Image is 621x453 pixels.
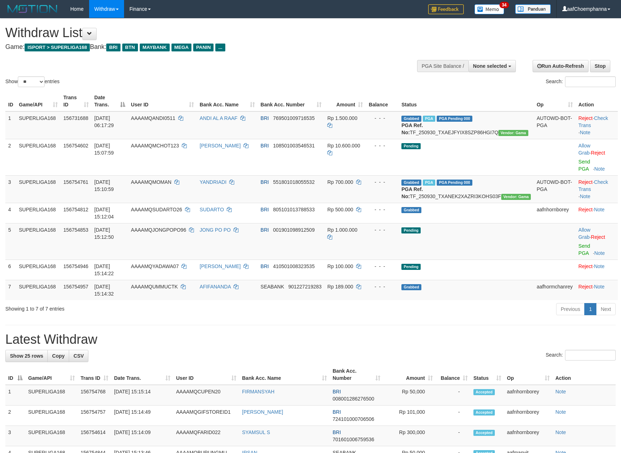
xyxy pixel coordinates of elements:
span: [DATE] 15:14:22 [94,263,114,276]
span: Vendor URL: https://trx31.1velocity.biz [501,194,531,200]
td: 2 [5,406,25,426]
img: MOTION_logo.png [5,4,60,14]
a: Send PGA [579,159,590,172]
div: Showing 1 to 7 of 7 entries [5,302,253,312]
td: · · [576,175,618,203]
span: Grabbed [401,284,421,290]
th: ID [5,91,16,111]
div: - - - [369,206,396,213]
a: [PERSON_NAME] [200,263,241,269]
td: SUPERLIGA168 [16,111,61,139]
span: 156754853 [63,227,88,233]
div: - - - [369,142,396,149]
a: Previous [556,303,585,315]
a: Note [555,389,566,394]
label: Show entries [5,76,60,87]
a: Note [594,207,605,212]
select: Showentries [18,76,45,87]
a: Allow Grab [579,227,590,240]
td: 4 [5,203,16,223]
a: Note [580,130,590,135]
td: 1 [5,385,25,406]
a: Reject [579,207,593,212]
span: Show 25 rows [10,353,43,359]
label: Search: [546,350,616,361]
span: Rp 500.000 [327,207,353,212]
th: Date Trans.: activate to sort column ascending [111,364,173,385]
span: BRI [106,44,120,51]
span: BRI [261,207,269,212]
span: BRI [261,179,269,185]
td: SUPERLIGA168 [16,203,61,223]
span: BRI [333,389,341,394]
th: Bank Acc. Number: activate to sort column ascending [258,91,325,111]
img: Feedback.jpg [428,4,464,14]
span: PANIN [193,44,214,51]
span: Rp 1.500.000 [327,115,357,121]
span: Grabbed [401,180,421,186]
span: Copy 769501009716535 to clipboard [273,115,315,121]
th: Status: activate to sort column ascending [471,364,504,385]
span: [DATE] 06:17:29 [94,115,114,128]
td: AAAAMQCUPEN20 [173,385,239,406]
td: SUPERLIGA168 [16,223,61,260]
a: Send PGA [579,243,590,256]
td: AUTOWD-BOT-PGA [534,111,575,139]
td: aafnhornborey [504,426,553,446]
th: User ID: activate to sort column ascending [128,91,197,111]
a: Show 25 rows [5,350,48,362]
td: [DATE] 15:14:09 [111,426,173,446]
td: TF_250930_TXAEJFYIX8SZP86HGI7Q [399,111,534,139]
th: Bank Acc. Name: activate to sort column ascending [197,91,258,111]
th: Game/API: activate to sort column ascending [25,364,78,385]
span: BTN [122,44,138,51]
a: YANDRIADI [200,179,226,185]
td: 5 [5,223,16,260]
td: SUPERLIGA168 [16,280,61,300]
input: Search: [565,350,616,361]
div: - - - [369,178,396,186]
a: Reject [579,115,593,121]
th: Action [576,91,618,111]
td: - [436,385,471,406]
td: aafhormchanrey [534,280,575,300]
span: Copy 108501003546531 to clipboard [273,143,315,149]
a: Reject [579,263,593,269]
span: Copy 724101000706506 to clipboard [333,416,374,422]
th: Date Trans.: activate to sort column descending [92,91,128,111]
a: Reject [579,179,593,185]
th: Bank Acc. Number: activate to sort column ascending [330,364,383,385]
a: [PERSON_NAME] [200,143,241,149]
span: MEGA [171,44,192,51]
td: · [576,260,618,280]
th: Action [553,364,616,385]
td: Rp 300,000 [383,426,436,446]
span: · [579,227,591,240]
span: BRI [261,227,269,233]
td: - [436,406,471,426]
span: Rp 1.000.000 [327,227,357,233]
a: Next [596,303,616,315]
span: ISPORT > SUPERLIGA168 [25,44,90,51]
td: [DATE] 15:14:49 [111,406,173,426]
td: 7 [5,280,16,300]
span: PGA Pending [437,180,472,186]
td: Rp 101,000 [383,406,436,426]
span: Copy [52,353,65,359]
a: Note [555,429,566,435]
a: Check Trans [579,115,608,128]
div: - - - [369,263,396,270]
span: 156731688 [63,115,88,121]
a: JONG PO PO [200,227,231,233]
span: BRI [261,263,269,269]
th: Op: activate to sort column ascending [534,91,575,111]
a: Note [580,193,590,199]
span: AAAAMQMOMAN [131,179,171,185]
a: Note [594,263,605,269]
a: Note [594,166,605,172]
th: Amount: activate to sort column ascending [383,364,436,385]
h4: Game: Bank: [5,44,407,51]
a: 1 [584,303,596,315]
span: Rp 100.000 [327,263,353,269]
span: [DATE] 15:14:32 [94,284,114,297]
